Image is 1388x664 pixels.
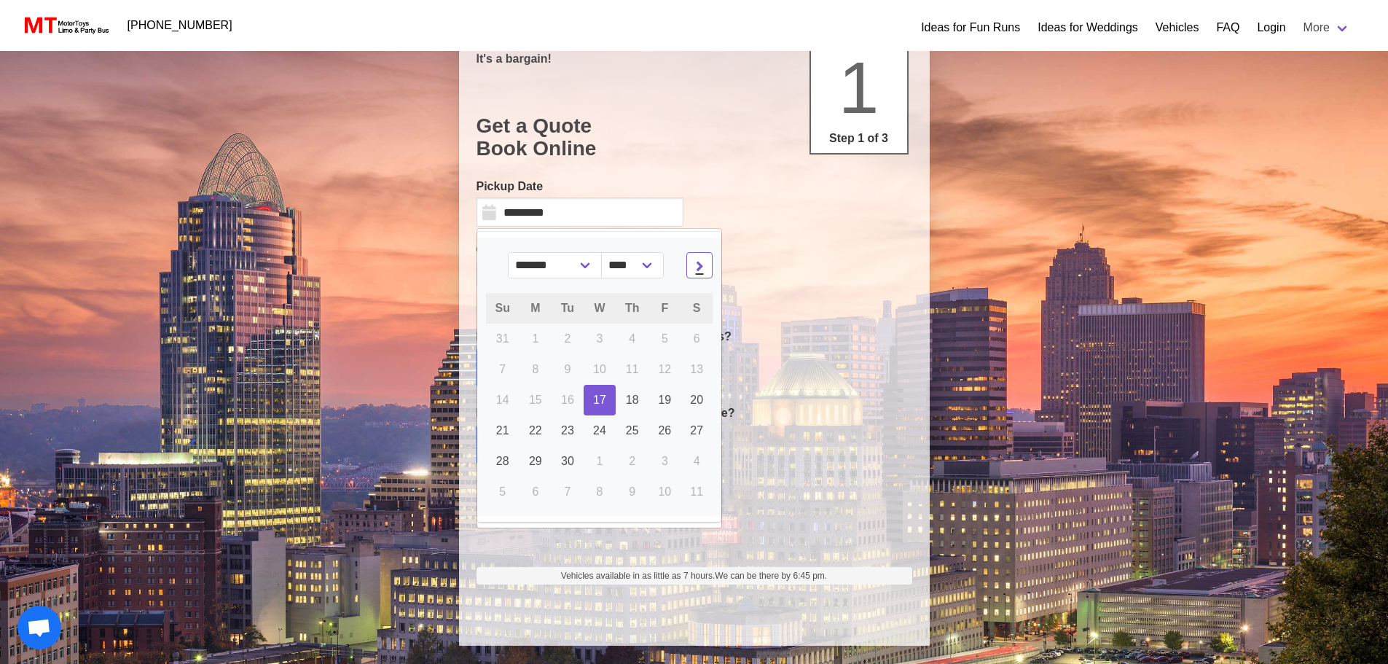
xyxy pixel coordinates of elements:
h1: Get a Quote Book Online [477,114,912,160]
p: Step 1 of 3 [817,130,901,147]
span: 3 [662,455,668,467]
a: 19 [648,385,681,415]
span: 16 [561,394,574,406]
a: [PHONE_NUMBER] [119,11,241,40]
span: 19 [658,394,671,406]
span: 1 [597,455,603,467]
a: 20 [681,385,713,415]
span: 30 [561,455,574,467]
a: FAQ [1216,19,1239,36]
a: Ideas for Fun Runs [921,19,1020,36]
span: 11 [690,485,703,498]
span: 8 [597,485,603,498]
span: S [693,302,701,314]
span: 27 [690,424,703,437]
a: 30 [552,446,584,477]
span: 28 [496,455,509,467]
span: M [530,302,540,314]
span: 24 [593,424,606,437]
p: It's a bargain! [477,52,912,66]
div: Open chat [17,606,61,649]
span: 12 [658,363,671,375]
span: 5 [662,332,668,345]
span: 5 [499,485,506,498]
span: Tu [561,302,574,314]
span: 31 [496,332,509,345]
span: 21 [496,424,509,437]
span: 13 [690,363,703,375]
a: 22 [519,415,552,446]
span: 6 [694,332,700,345]
span: 9 [629,485,635,498]
span: 9 [564,363,571,375]
span: 8 [532,363,538,375]
span: 14 [496,394,509,406]
a: 29 [519,446,552,477]
span: 15 [529,394,542,406]
span: We can be there by 6:45 pm. [715,571,827,581]
span: 7 [499,363,506,375]
span: Vehicles available in as little as 7 hours. [561,569,827,582]
a: 26 [648,415,681,446]
img: MotorToys Logo [20,15,110,36]
span: 20 [690,394,703,406]
a: 21 [486,415,519,446]
span: Th [625,302,640,314]
span: 11 [626,363,639,375]
span: F [661,302,668,314]
span: 2 [629,455,635,467]
a: Login [1257,19,1285,36]
a: 17 [584,385,616,415]
a: Vehicles [1156,19,1199,36]
span: W [594,302,605,314]
span: 10 [658,485,671,498]
span: 3 [597,332,603,345]
span: 7 [564,485,571,498]
span: 22 [529,424,542,437]
label: Pickup Date [477,178,683,195]
span: 1 [839,47,879,128]
span: 29 [529,455,542,467]
span: 26 [658,424,671,437]
span: 4 [629,332,635,345]
span: 23 [561,424,574,437]
a: 27 [681,415,713,446]
span: 10 [593,363,606,375]
a: Ideas for Weddings [1038,19,1138,36]
a: 25 [616,415,649,446]
a: 28 [486,446,519,477]
span: 2 [564,332,571,345]
span: 6 [532,485,538,498]
span: Su [495,302,510,314]
a: 18 [616,385,649,415]
span: 18 [626,394,639,406]
span: 4 [694,455,700,467]
a: More [1295,13,1359,42]
span: 17 [593,394,606,406]
a: 24 [584,415,616,446]
span: 25 [626,424,639,437]
span: 1 [532,332,538,345]
a: 23 [552,415,584,446]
